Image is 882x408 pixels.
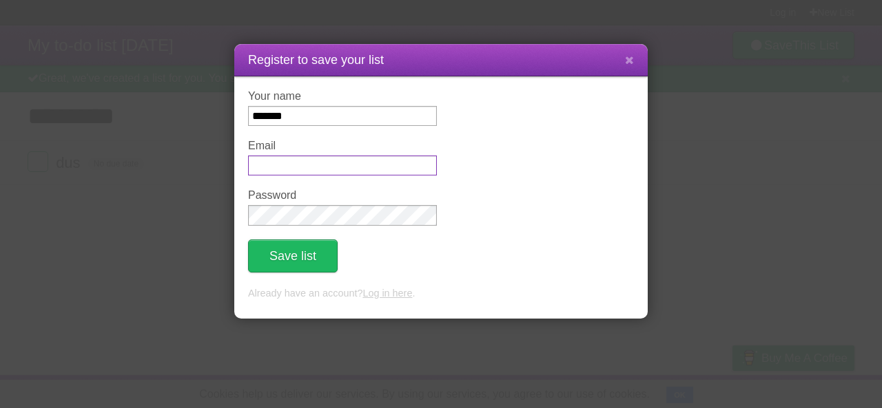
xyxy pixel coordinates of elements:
[248,51,634,69] h1: Register to save your list
[248,286,634,301] p: Already have an account? .
[248,90,437,103] label: Your name
[248,239,338,272] button: Save list
[248,189,437,202] label: Password
[362,288,412,299] a: Log in here
[248,140,437,152] label: Email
